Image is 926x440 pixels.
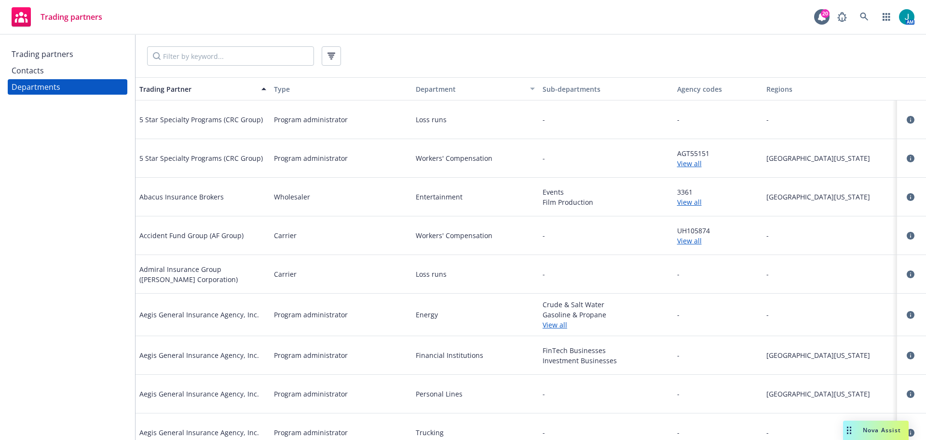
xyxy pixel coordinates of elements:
[274,269,297,279] span: Carrier
[408,84,524,94] div: Department
[543,345,669,355] span: FinTech Businesses
[8,46,127,62] a: Trading partners
[543,320,669,330] a: View all
[274,427,348,438] span: Program administrator
[416,427,535,438] span: Trucking
[905,269,916,280] a: circleInformation
[139,389,259,399] span: Aegis General Insurance Agency, Inc.
[766,389,893,399] span: [GEOGRAPHIC_DATA][US_STATE]
[677,310,680,320] span: -
[677,114,680,125] span: -
[274,350,348,360] span: Program administrator
[766,230,893,241] span: -
[543,153,545,163] span: -
[543,299,669,310] span: Crude & Salt Water
[855,7,874,27] a: Search
[905,350,916,361] a: circleInformation
[8,3,106,30] a: Trading partners
[673,77,763,100] button: Agency codes
[677,187,759,197] span: 3361
[274,389,348,399] span: Program administrator
[905,427,916,439] a: circleInformation
[147,46,314,66] input: Filter by keyword...
[12,79,60,95] div: Departments
[416,153,535,163] span: Workers' Compensation
[41,13,102,21] span: Trading partners
[12,63,44,78] div: Contacts
[543,114,545,125] span: -
[139,427,259,438] span: Aegis General Insurance Agency, Inc.
[139,310,259,320] span: Aegis General Insurance Agency, Inc.
[416,192,535,202] span: Entertainment
[677,158,759,169] a: View all
[905,388,916,400] a: circleInformation
[863,426,901,434] span: Nova Assist
[899,9,914,25] img: photo
[543,187,669,197] span: Events
[139,153,263,163] span: 5 Star Specialty Programs (CRC Group)
[8,79,127,95] a: Departments
[905,309,916,321] a: circleInformation
[543,197,669,207] span: Film Production
[877,7,896,27] a: Switch app
[416,230,535,241] span: Workers' Compensation
[8,63,127,78] a: Contacts
[677,148,759,158] span: AGT55151
[905,191,916,203] a: circleInformation
[274,84,401,94] div: Type
[905,153,916,164] a: circleInformation
[543,427,545,438] span: -
[416,269,535,279] span: Loss runs
[274,230,297,241] span: Carrier
[905,230,916,241] a: circleInformation
[12,46,73,62] div: Trading partners
[404,77,539,100] button: Department
[543,230,545,241] span: -
[543,355,669,366] span: Investment Businesses
[139,350,259,360] span: Aegis General Insurance Agency, Inc.
[821,9,830,18] div: 20
[139,192,224,202] span: Abacus Insurance Brokers
[677,350,680,360] span: -
[677,389,680,399] span: -
[543,310,669,320] span: Gasoline & Propane
[677,84,759,94] div: Agency codes
[274,192,310,202] span: Wholesaler
[274,153,348,163] span: Program administrator
[274,114,348,125] span: Program administrator
[416,310,535,320] span: Energy
[139,264,266,284] span: Admiral Insurance Group ([PERSON_NAME] Corporation)
[677,269,680,279] span: -
[416,389,535,399] span: Personal Lines
[677,197,759,207] a: View all
[677,236,759,246] a: View all
[832,7,852,27] a: Report a Bug
[766,427,893,438] span: -
[416,350,535,360] span: Financial Institutions
[274,310,348,320] span: Program administrator
[843,421,909,440] button: Nova Assist
[905,114,916,126] a: circleInformation
[539,77,673,100] button: Sub-departments
[766,350,893,360] span: [GEOGRAPHIC_DATA][US_STATE]
[766,114,893,125] span: -
[139,84,256,94] div: Trading Partner
[763,77,897,100] button: Regions
[270,77,405,100] button: Type
[766,310,893,320] span: -
[843,421,855,440] div: Drag to move
[139,114,263,125] span: 5 Star Specialty Programs (CRC Group)
[543,84,669,94] div: Sub-departments
[677,226,759,236] span: UH105874
[543,269,545,279] span: -
[139,230,244,241] span: Accident Fund Group (AF Group)
[677,427,680,438] span: -
[766,269,893,279] span: -
[543,389,545,399] span: -
[416,114,535,125] span: Loss runs
[766,192,893,202] span: [GEOGRAPHIC_DATA][US_STATE]
[136,77,270,100] button: Trading Partner
[766,84,893,94] div: Regions
[766,153,893,163] span: [GEOGRAPHIC_DATA][US_STATE]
